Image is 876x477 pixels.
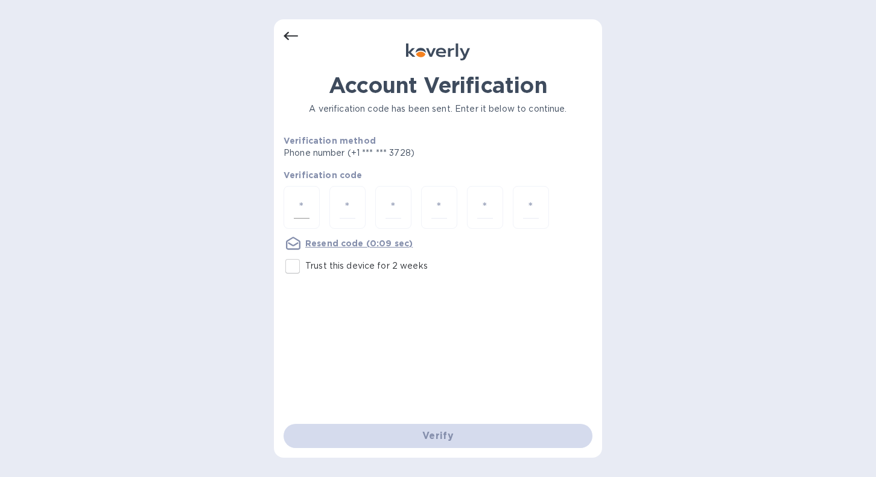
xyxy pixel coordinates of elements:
[284,136,376,146] b: Verification method
[305,238,413,248] u: Resend code (0:09 sec)
[284,147,507,159] p: Phone number (+1 *** *** 3728)
[284,72,592,98] h1: Account Verification
[284,103,592,115] p: A verification code has been sent. Enter it below to continue.
[305,260,428,272] p: Trust this device for 2 weeks
[284,169,592,181] p: Verification code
